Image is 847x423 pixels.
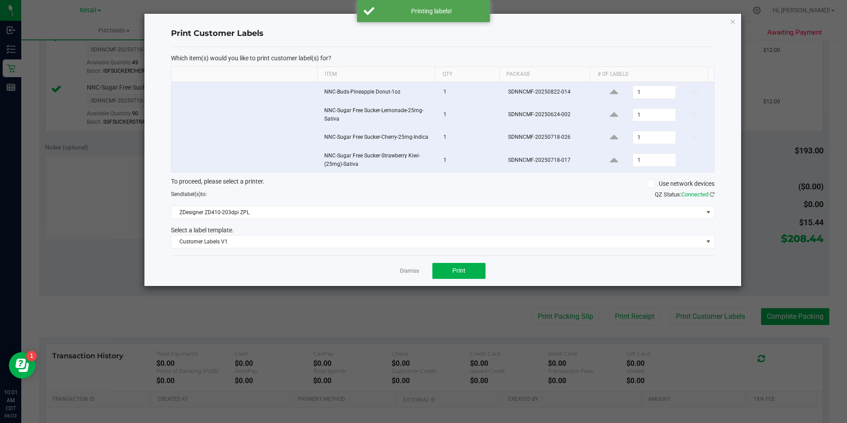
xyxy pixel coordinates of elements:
[435,67,499,82] th: Qty
[438,82,503,103] td: 1
[438,103,503,127] td: 1
[319,103,438,127] td: NNC-Sugar Free Sucker-Lemonade-25mg-Sativa
[319,82,438,103] td: NNC-Buds-Pineapple Donut-1oz
[503,127,595,148] td: SDNNCMF-20250718-026
[317,67,435,82] th: Item
[438,148,503,172] td: 1
[171,235,703,248] span: Customer Labels V1
[438,127,503,148] td: 1
[590,67,708,82] th: # of labels
[319,127,438,148] td: NNC-Sugar Free Sucker-Cherry-25mg-Indica
[681,191,708,198] span: Connected
[171,206,703,219] span: ZDesigner ZD410-203dpi ZPL
[164,177,721,190] div: To proceed, please select a printer.
[164,226,721,235] div: Select a label template.
[503,103,595,127] td: SDNNCMF-20250624-002
[171,54,715,62] p: Which item(s) would you like to print customer label(s) for?
[26,351,37,361] iframe: Resource center unread badge
[379,7,483,16] div: Printing labels!
[432,263,486,279] button: Print
[655,191,715,198] span: QZ Status:
[400,267,419,275] a: Dismiss
[171,28,715,39] h4: Print Customer Labels
[319,148,438,172] td: NNC-Sugar Free Sucker-Strawberry Kiwi-(25mg)-Sativa
[171,191,207,197] span: Send to:
[452,267,466,274] span: Print
[183,191,201,197] span: label(s)
[9,352,35,379] iframe: Resource center
[503,82,595,103] td: SDNNCMF-20250822-014
[499,67,590,82] th: Package
[503,148,595,172] td: SDNNCMF-20250718-017
[647,179,715,188] label: Use network devices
